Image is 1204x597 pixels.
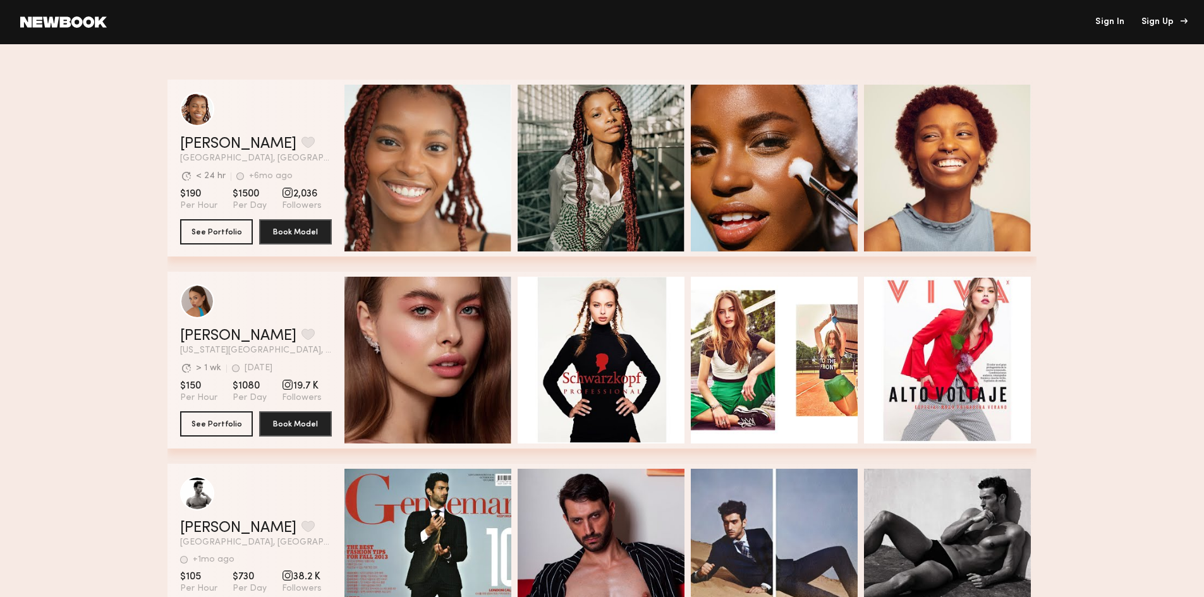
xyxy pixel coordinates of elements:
[282,200,322,212] span: Followers
[180,583,217,594] span: Per Hour
[180,346,332,355] span: [US_STATE][GEOGRAPHIC_DATA], [GEOGRAPHIC_DATA]
[180,200,217,212] span: Per Hour
[233,380,267,392] span: $1080
[1141,18,1184,27] div: Sign Up
[233,200,267,212] span: Per Day
[233,570,267,583] span: $730
[193,555,234,564] div: +1mo ago
[282,380,322,392] span: 19.7 K
[180,154,332,163] span: [GEOGRAPHIC_DATA], [GEOGRAPHIC_DATA]
[180,521,296,536] a: [PERSON_NAME]
[180,136,296,152] a: [PERSON_NAME]
[196,364,221,373] div: > 1 wk
[259,219,332,244] button: Book Model
[180,188,217,200] span: $190
[233,392,267,404] span: Per Day
[282,188,322,200] span: 2,036
[180,570,217,583] span: $105
[259,411,332,437] button: Book Model
[282,570,322,583] span: 38.2 K
[196,172,226,181] div: < 24 hr
[245,364,272,373] div: [DATE]
[180,411,253,437] button: See Portfolio
[249,172,293,181] div: +6mo ago
[233,583,267,594] span: Per Day
[1095,18,1124,27] a: Sign In
[180,538,332,547] span: [GEOGRAPHIC_DATA], [GEOGRAPHIC_DATA]
[180,392,217,404] span: Per Hour
[180,219,253,244] button: See Portfolio
[180,329,296,344] a: [PERSON_NAME]
[233,188,267,200] span: $1500
[180,380,217,392] span: $150
[282,392,322,404] span: Followers
[282,583,322,594] span: Followers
